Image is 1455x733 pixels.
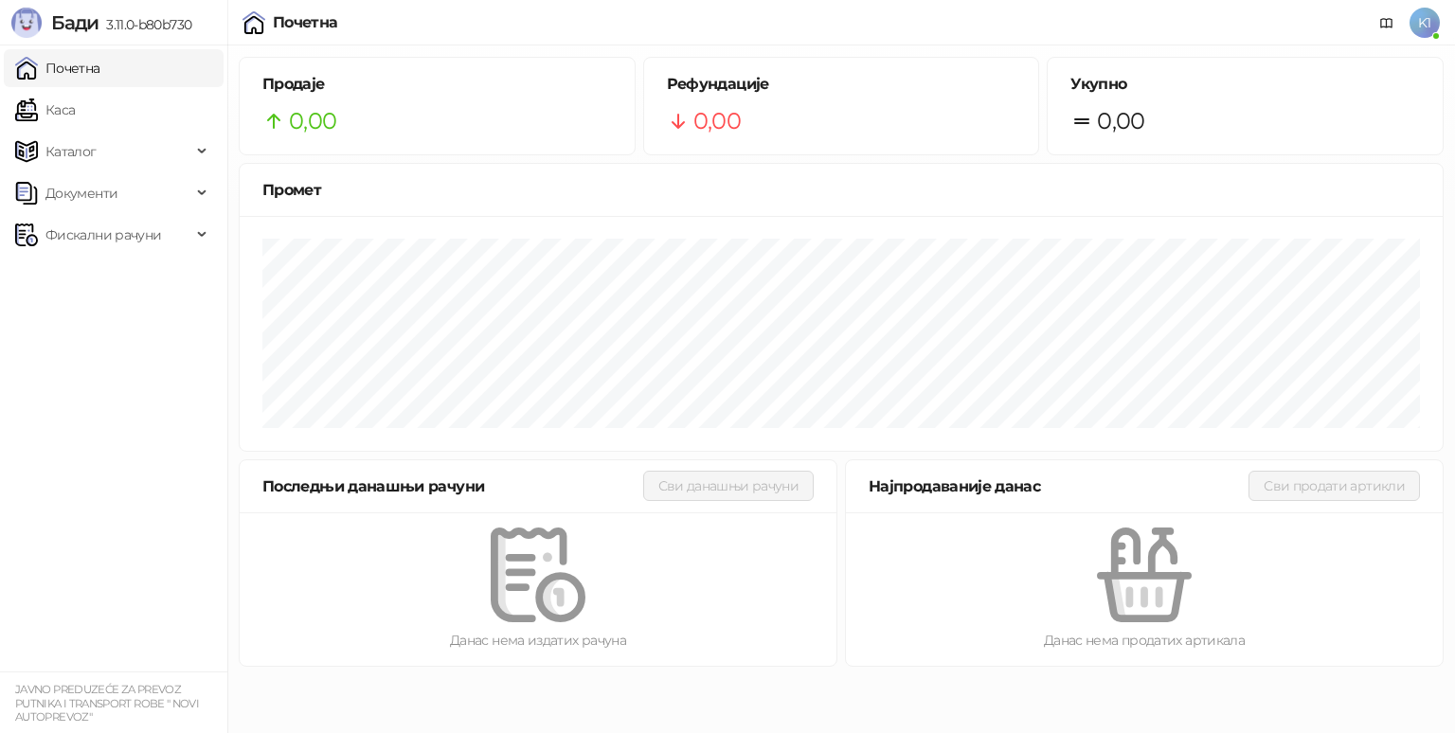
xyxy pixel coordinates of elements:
h5: Рефундације [667,73,1016,96]
img: Logo [11,8,42,38]
small: JAVNO PREDUZEĆE ZA PREVOZ PUTNIKA I TRANSPORT ROBE " NOVI AUTOPREVOZ" [15,683,199,724]
span: Бади [51,11,99,34]
div: Промет [262,178,1420,202]
span: 0,00 [1097,103,1144,139]
a: Каса [15,91,75,129]
span: 3.11.0-b80b730 [99,16,191,33]
div: Последњи данашњи рачуни [262,474,643,498]
span: 0,00 [693,103,741,139]
div: Данас нема издатих рачуна [270,630,806,651]
div: Најпродаваније данас [869,474,1248,498]
a: Почетна [15,49,100,87]
button: Сви продати артикли [1248,471,1420,501]
span: Документи [45,174,117,212]
a: Документација [1372,8,1402,38]
span: Каталог [45,133,97,170]
span: 0,00 [289,103,336,139]
button: Сви данашњи рачуни [643,471,814,501]
h5: Продаје [262,73,612,96]
h5: Укупно [1070,73,1420,96]
span: K1 [1410,8,1440,38]
div: Почетна [273,15,338,30]
div: Данас нема продатих артикала [876,630,1412,651]
span: Фискални рачуни [45,216,161,254]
